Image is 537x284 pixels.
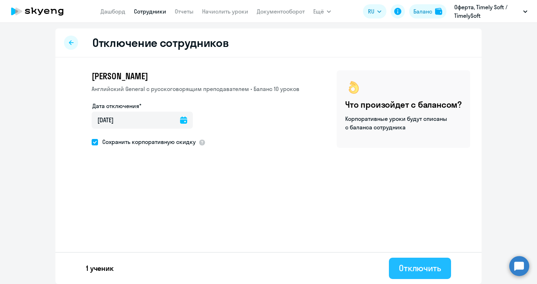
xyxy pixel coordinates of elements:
[368,7,374,16] span: RU
[345,114,448,132] p: Корпоративные уроки будут списаны с баланса сотрудника
[345,99,462,110] h4: Что произойдет с балансом?
[202,8,248,15] a: Начислить уроки
[98,138,196,146] span: Сохранить корпоративную скидку
[101,8,125,15] a: Дашборд
[92,102,141,110] label: Дата отключения*
[92,70,148,82] span: [PERSON_NAME]
[175,8,194,15] a: Отчеты
[92,112,193,129] input: дд.мм.гггг
[451,3,531,20] button: Оферта, Timely Soft / TimelySoft
[389,258,451,279] button: Отключить
[409,4,446,18] button: Балансbalance
[257,8,305,15] a: Документооборот
[92,85,299,93] p: Английский General с русскоговорящим преподавателем • Баланс 10 уроков
[413,7,432,16] div: Баланс
[313,4,331,18] button: Ещё
[134,8,166,15] a: Сотрудники
[454,3,520,20] p: Оферта, Timely Soft / TimelySoft
[313,7,324,16] span: Ещё
[86,263,114,273] p: 1 ученик
[345,79,362,96] img: ok
[435,8,442,15] img: balance
[399,262,441,274] div: Отключить
[363,4,386,18] button: RU
[92,36,229,50] h2: Отключение сотрудников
